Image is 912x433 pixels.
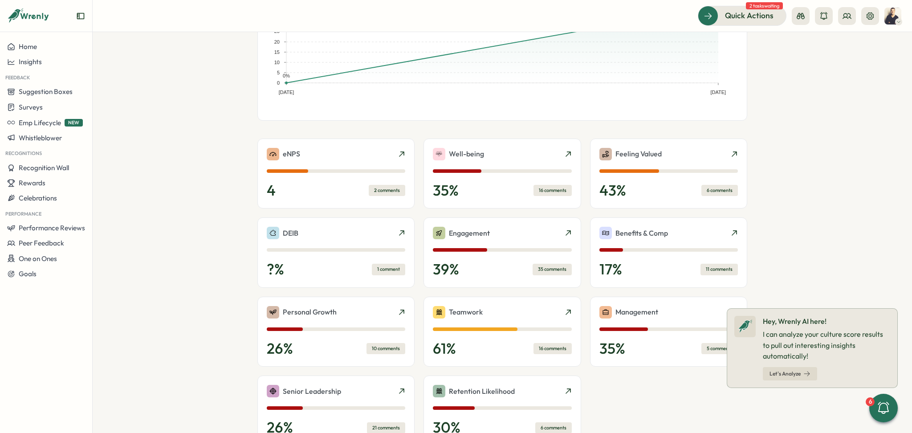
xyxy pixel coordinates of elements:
[369,185,405,196] div: 2 comments
[769,371,801,376] span: Let's Analyze
[869,394,898,422] button: 6
[19,42,37,51] span: Home
[372,264,405,275] div: 1 comment
[590,297,747,367] a: Management35%5 comments
[449,228,490,239] p: Engagement
[267,261,284,278] p: ? %
[599,182,626,200] p: 43 %
[433,340,456,358] p: 61 %
[725,10,774,21] span: Quick Actions
[19,163,69,172] span: Recognition Wall
[19,87,73,96] span: Suggestion Boxes
[274,49,280,55] text: 15
[283,228,298,239] p: DEIB
[19,134,62,142] span: Whistleblower
[19,194,57,202] span: Celebrations
[746,2,783,9] span: 2 tasks waiting
[449,386,515,397] p: Retention Likelihood
[283,386,341,397] p: Senior Leadership
[366,343,405,354] div: 10 comments
[423,217,581,288] a: Engagement39%35 comments
[433,182,459,200] p: 35 %
[700,264,738,275] div: 11 comments
[533,343,572,354] div: 16 comments
[19,239,64,247] span: Peer Feedback
[433,261,459,278] p: 39 %
[763,316,890,327] p: Hey, Wrenly AI here!
[763,367,817,380] button: Let's Analyze
[763,329,890,362] p: I can analyze your culture score results to pull out interesting insights automatically!
[257,297,415,367] a: Personal Growth26%10 comments
[277,70,280,75] text: 5
[267,182,276,200] p: 4
[19,270,37,278] span: Goals
[267,340,293,358] p: 26 %
[701,185,738,196] div: 6 comments
[19,57,42,66] span: Insights
[65,119,83,127] span: NEW
[19,103,43,111] span: Surveys
[866,397,875,406] div: 6
[590,139,747,209] a: Feeling Valued43%6 comments
[423,297,581,367] a: Teamwork61%16 comments
[884,8,901,25] img: Jens Christenhuss
[19,118,61,127] span: Emp Lifecycle
[615,306,658,318] p: Management
[19,254,57,263] span: One on Ones
[19,179,45,187] span: Rewards
[533,264,572,275] div: 35 comments
[449,306,483,318] p: Teamwork
[449,148,484,159] p: Well-being
[533,185,572,196] div: 16 comments
[277,80,280,86] text: 0
[599,261,622,278] p: 17 %
[698,6,786,25] button: Quick Actions
[76,12,85,20] button: Expand sidebar
[283,306,337,318] p: Personal Growth
[257,217,415,288] a: DEIB?%1 comment
[711,90,726,95] text: [DATE]
[615,148,662,159] p: Feeling Valued
[615,228,668,239] p: Benefits & Comp
[257,139,415,209] a: eNPS42 comments
[590,217,747,288] a: Benefits & Comp17%11 comments
[19,224,85,232] span: Performance Reviews
[274,60,280,65] text: 10
[279,90,294,95] text: [DATE]
[599,340,625,358] p: 35 %
[423,139,581,209] a: Well-being35%16 comments
[701,343,738,354] div: 5 comments
[283,148,300,159] p: eNPS
[274,39,280,45] text: 20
